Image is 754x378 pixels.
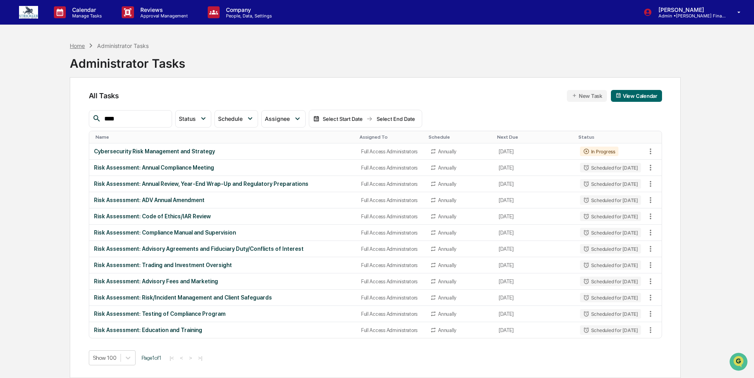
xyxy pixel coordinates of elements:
p: People, Data, Settings [220,13,276,19]
p: Manage Tasks [66,13,106,19]
div: Risk Assessment: Annual Review, Year-End Wrap-Up and Regulatory Preparations [94,181,352,187]
button: > [187,355,195,361]
div: Risk Assessment: Education and Training [94,327,352,333]
div: Full Access Administrators [361,262,421,268]
button: |< [167,355,176,361]
div: Risk Assessment: Trading and Investment Oversight [94,262,352,268]
span: Page 1 of 1 [142,355,161,361]
div: Annually [438,311,456,317]
span: Schedule [218,115,243,122]
span: Status [179,115,196,122]
div: Full Access Administrators [361,279,421,284]
div: Scheduled for [DATE] [580,293,641,302]
td: [DATE] [494,192,575,208]
div: Full Access Administrators [361,230,421,236]
span: Attestations [65,100,98,108]
p: Approval Management [134,13,192,19]
td: [DATE] [494,160,575,176]
p: Company [220,6,276,13]
button: View Calendar [611,90,662,102]
div: Annually [438,279,456,284]
div: Risk Assessment: Code of Ethics/IAR Review [94,213,352,220]
div: Annually [438,197,456,203]
div: Risk Assessment: ADV Annual Amendment [94,197,352,203]
p: How can we help? [8,17,144,29]
div: Scheduled for [DATE] [580,244,641,254]
p: Admin • [PERSON_NAME] Financial Group [652,13,726,19]
button: Start new chat [135,63,144,73]
div: Full Access Administrators [361,311,421,317]
td: [DATE] [494,306,575,322]
div: Risk Assessment: Testing of Compliance Program [94,311,352,317]
div: Cybersecurity Risk Management and Strategy [94,148,352,155]
div: Risk Assessment: Annual Compliance Meeting [94,164,352,171]
div: Full Access Administrators [361,327,421,333]
div: Scheduled for [DATE] [580,260,641,270]
div: Administrator Tasks [70,50,185,71]
div: Full Access Administrators [361,295,421,301]
div: Annually [438,327,456,333]
span: All Tasks [89,92,119,100]
div: Annually [438,295,456,301]
div: Risk Assessment: Compliance Manual and Supervision [94,229,352,236]
td: [DATE] [494,176,575,192]
td: [DATE] [494,208,575,225]
div: 🖐️ [8,101,14,107]
button: < [178,355,186,361]
div: Full Access Administrators [361,246,421,252]
img: logo [19,6,38,19]
div: Select Start Date [321,116,365,122]
td: [DATE] [494,241,575,257]
div: Risk Assessment: Risk/Incident Management and Client Safeguards [94,294,352,301]
span: Data Lookup [16,115,50,123]
a: 🗄️Attestations [54,97,101,111]
span: Preclearance [16,100,51,108]
div: Annually [438,230,456,236]
div: Annually [438,262,456,268]
div: Full Access Administrators [361,197,421,203]
div: Toggle SortBy [429,134,491,140]
button: >| [195,355,205,361]
div: Risk Assessment: Advisory Fees and Marketing [94,278,352,284]
img: calendar [616,93,621,98]
div: Full Access Administrators [361,165,421,171]
span: Pylon [79,134,96,140]
div: Scheduled for [DATE] [580,277,641,286]
img: calendar [313,116,320,122]
td: [DATE] [494,290,575,306]
div: Select End Date [374,116,418,122]
div: Annually [438,246,456,252]
div: Scheduled for [DATE] [580,163,641,172]
div: Toggle SortBy [578,134,643,140]
div: Annually [438,214,456,220]
div: Toggle SortBy [646,134,662,140]
div: Scheduled for [DATE] [580,195,641,205]
div: Scheduled for [DATE] [580,179,641,189]
div: Start new chat [27,61,130,69]
div: 🔎 [8,116,14,122]
div: Scheduled for [DATE] [580,309,641,319]
iframe: Open customer support [729,352,750,373]
p: Calendar [66,6,106,13]
div: Toggle SortBy [497,134,572,140]
div: Toggle SortBy [360,134,422,140]
div: Administrator Tasks [97,42,149,49]
div: Home [70,42,85,49]
div: Annually [438,149,456,155]
img: arrow right [366,116,373,122]
td: [DATE] [494,273,575,290]
div: In Progress [580,147,618,156]
div: Scheduled for [DATE] [580,325,641,335]
div: We're available if you need us! [27,69,100,75]
div: Scheduled for [DATE] [580,212,641,221]
div: 🗄️ [57,101,64,107]
button: New Task [567,90,607,102]
p: [PERSON_NAME] [652,6,726,13]
div: Full Access Administrators [361,214,421,220]
p: Reviews [134,6,192,13]
a: 🖐️Preclearance [5,97,54,111]
td: [DATE] [494,143,575,160]
div: Toggle SortBy [96,134,353,140]
div: Full Access Administrators [361,181,421,187]
img: 1746055101610-c473b297-6a78-478c-a979-82029cc54cd1 [8,61,22,75]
